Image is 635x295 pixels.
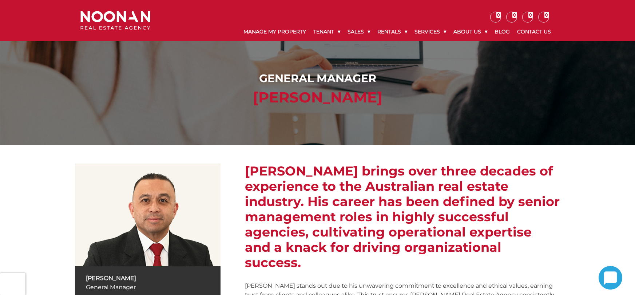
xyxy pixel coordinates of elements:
img: Noonan Real Estate Agency [80,11,150,30]
a: Sales [344,23,374,41]
a: Manage My Property [240,23,310,41]
a: Rentals [374,23,411,41]
a: About Us [450,23,491,41]
h2: [PERSON_NAME] brings over three decades of experience to the Australian real estate industry. His... [245,163,560,270]
h2: [PERSON_NAME] [82,89,553,106]
a: Contact Us [513,23,555,41]
p: [PERSON_NAME] [86,274,210,283]
img: Martin Reyes [75,163,221,266]
p: General Manager [86,283,210,292]
a: Blog [491,23,513,41]
h1: General Manager [82,72,553,85]
a: Tenant [310,23,344,41]
a: Services [411,23,450,41]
